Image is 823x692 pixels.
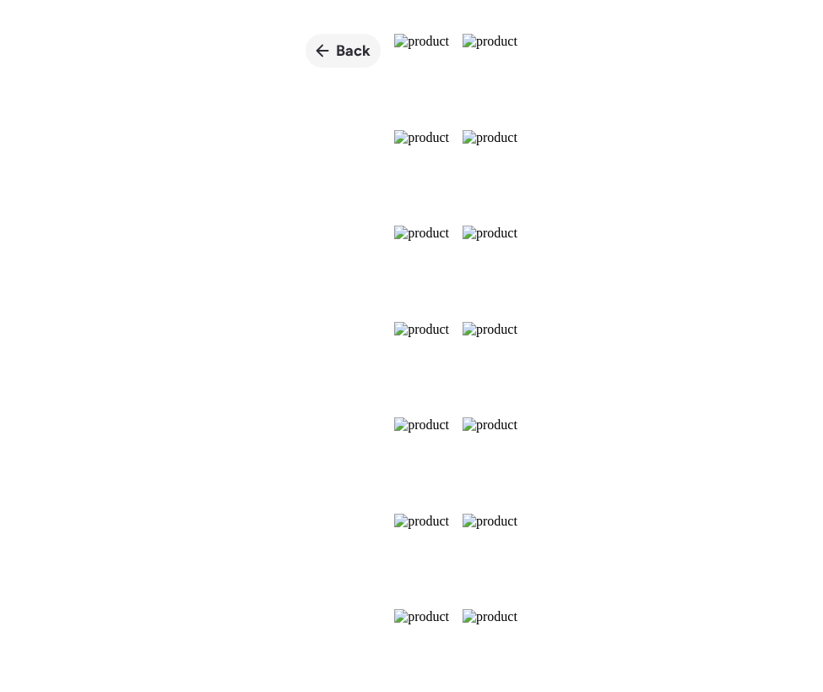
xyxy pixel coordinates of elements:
img: product [394,417,449,500]
img: product [394,322,449,405]
span: Back [336,39,371,63]
img: product [463,417,517,500]
img: product [394,130,449,213]
img: product [463,130,517,213]
img: product [463,226,517,308]
img: product [463,322,517,405]
img: product [463,34,517,117]
img: product [463,609,517,692]
img: product [394,609,449,692]
img: product [394,226,449,308]
img: product [463,514,517,597]
img: product [394,514,449,597]
img: product [394,34,449,117]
